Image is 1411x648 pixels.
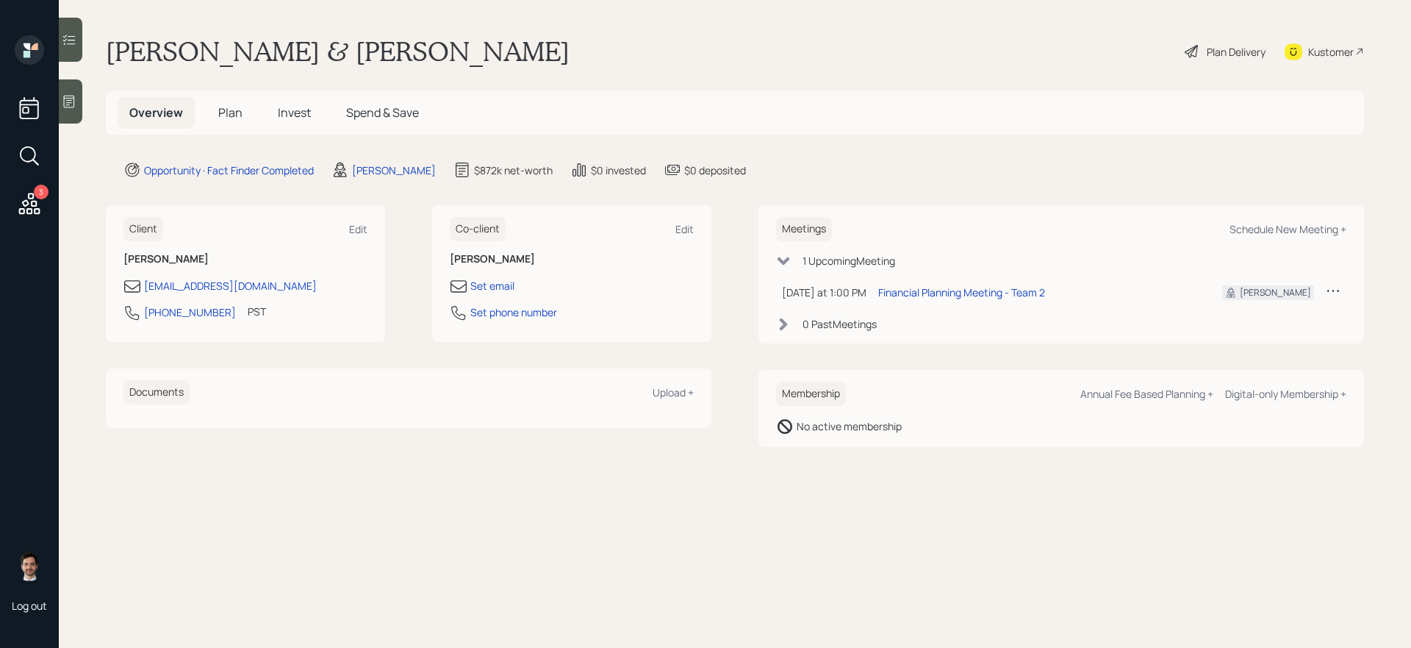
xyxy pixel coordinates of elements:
[352,163,436,178] div: [PERSON_NAME]
[129,104,183,121] span: Overview
[1229,222,1346,236] div: Schedule New Meeting +
[144,305,236,320] div: [PHONE_NUMBER]
[123,380,190,405] h6: Documents
[474,163,553,178] div: $872k net-worth
[1308,44,1354,60] div: Kustomer
[675,222,694,236] div: Edit
[653,385,694,399] div: Upload +
[106,35,570,68] h1: [PERSON_NAME] & [PERSON_NAME]
[776,382,846,406] h6: Membership
[878,285,1045,300] div: Financial Planning Meeting - Team 2
[1080,387,1213,401] div: Annual Fee Based Planning +
[144,278,317,293] div: [EMAIL_ADDRESS][DOMAIN_NAME]
[470,305,557,320] div: Set phone number
[803,316,877,332] div: 0 Past Meeting s
[34,185,49,199] div: 3
[782,285,866,300] div: [DATE] at 1:00 PM
[278,104,311,121] span: Invest
[346,104,419,121] span: Spend & Save
[123,253,367,266] h6: [PERSON_NAME]
[803,253,895,268] div: 1 Upcoming Meeting
[684,163,746,178] div: $0 deposited
[1225,387,1346,401] div: Digital-only Membership +
[15,552,44,581] img: jonah-coleman-headshot.png
[248,304,266,319] div: PST
[123,217,163,241] h6: Client
[450,217,506,241] h6: Co-client
[1240,286,1311,299] div: [PERSON_NAME]
[450,253,694,266] h6: [PERSON_NAME]
[470,278,514,293] div: Set email
[591,163,646,178] div: $0 invested
[144,163,314,178] div: Opportunity · Fact Finder Completed
[218,104,243,121] span: Plan
[797,419,902,434] div: No active membership
[776,217,832,241] h6: Meetings
[349,222,367,236] div: Edit
[12,599,47,613] div: Log out
[1207,44,1265,60] div: Plan Delivery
